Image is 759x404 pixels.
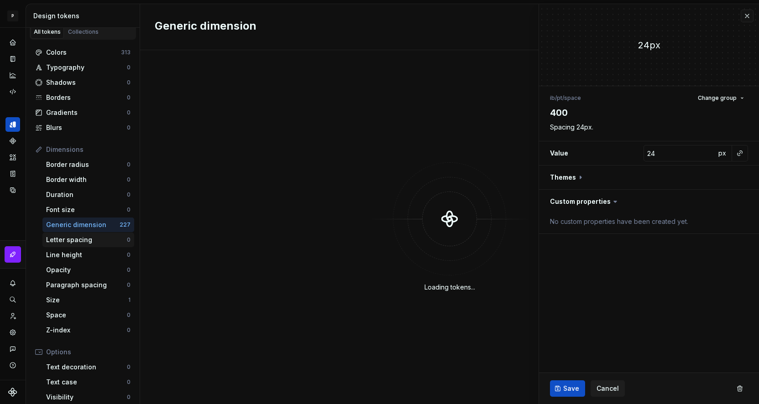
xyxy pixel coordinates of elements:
div: 0 [127,266,131,274]
a: Text decoration0 [42,360,134,374]
button: Notifications [5,276,20,290]
a: Documentation [5,52,20,66]
textarea: Spacing 24px. [548,121,746,134]
button: Search ⌘K [5,292,20,307]
div: 0 [127,206,131,213]
div: Blurs [46,123,127,132]
textarea: 400 [548,104,746,121]
div: Components [5,134,20,148]
span: px [718,149,726,157]
div: Shadows [46,78,127,87]
div: Design tokens [33,11,136,21]
a: Border radius0 [42,157,134,172]
div: 0 [127,191,131,198]
div: All tokens [34,28,61,36]
a: Settings [5,325,20,340]
button: P [2,6,24,26]
a: Generic dimension227 [42,218,134,232]
div: Collections [68,28,99,36]
div: Line height [46,250,127,259]
input: 0 [644,145,716,161]
a: Space0 [42,308,134,322]
li: space [564,94,581,101]
a: Analytics [5,68,20,83]
a: Line height0 [42,248,134,262]
a: Z-index0 [42,323,134,337]
div: 0 [127,363,131,371]
div: 0 [127,64,131,71]
button: Cancel [591,380,625,397]
div: Code automation [5,84,20,99]
div: 0 [127,94,131,101]
div: 0 [127,378,131,386]
a: Data sources [5,183,20,197]
div: 0 [127,394,131,401]
button: Change group [694,92,748,104]
a: Opacity0 [42,263,134,277]
span: Save [563,384,579,393]
div: Size [46,295,128,305]
div: Visibility [46,393,127,402]
a: Border width0 [42,172,134,187]
div: 1 [128,296,131,304]
div: Font size [46,205,127,214]
a: Paragraph spacing0 [42,278,134,292]
span: Cancel [597,384,619,393]
a: Shadows0 [31,75,134,90]
div: 0 [127,311,131,319]
div: 24px [539,39,759,52]
div: 0 [127,161,131,168]
div: Loading tokens... [424,283,475,292]
button: Contact support [5,342,20,356]
div: 0 [127,79,131,86]
div: Z-index [46,326,127,335]
div: Borders [46,93,127,102]
a: Home [5,35,20,50]
div: 0 [127,326,131,334]
a: Colors313 [31,45,134,60]
li: pt [557,94,562,101]
a: Invite team [5,309,20,323]
div: Storybook stories [5,166,20,181]
li: ib [550,94,555,101]
div: 0 [127,236,131,243]
div: 0 [127,176,131,183]
div: 0 [127,251,131,259]
svg: Supernova Logo [8,388,17,397]
div: 227 [120,221,131,228]
div: 313 [121,49,131,56]
div: Text case [46,378,127,387]
div: 0 [127,281,131,289]
a: Typography0 [31,60,134,75]
div: 0 [127,124,131,131]
div: Dimensions [46,145,131,154]
div: Letter spacing [46,235,127,244]
a: Design tokens [5,117,20,132]
a: Blurs0 [31,120,134,135]
div: Opacity [46,265,127,275]
div: No custom properties have been created yet. [550,217,748,226]
div: Generic dimension [46,220,120,229]
a: Text case0 [42,375,134,389]
a: Letter spacing0 [42,233,134,247]
div: Text decoration [46,363,127,372]
div: P [7,10,18,21]
a: Assets [5,150,20,165]
a: Gradients0 [31,105,134,120]
li: / [555,94,557,101]
div: Space [46,311,127,320]
span: Change group [698,94,737,102]
a: Size1 [42,293,134,307]
h2: Generic dimension [155,19,256,35]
